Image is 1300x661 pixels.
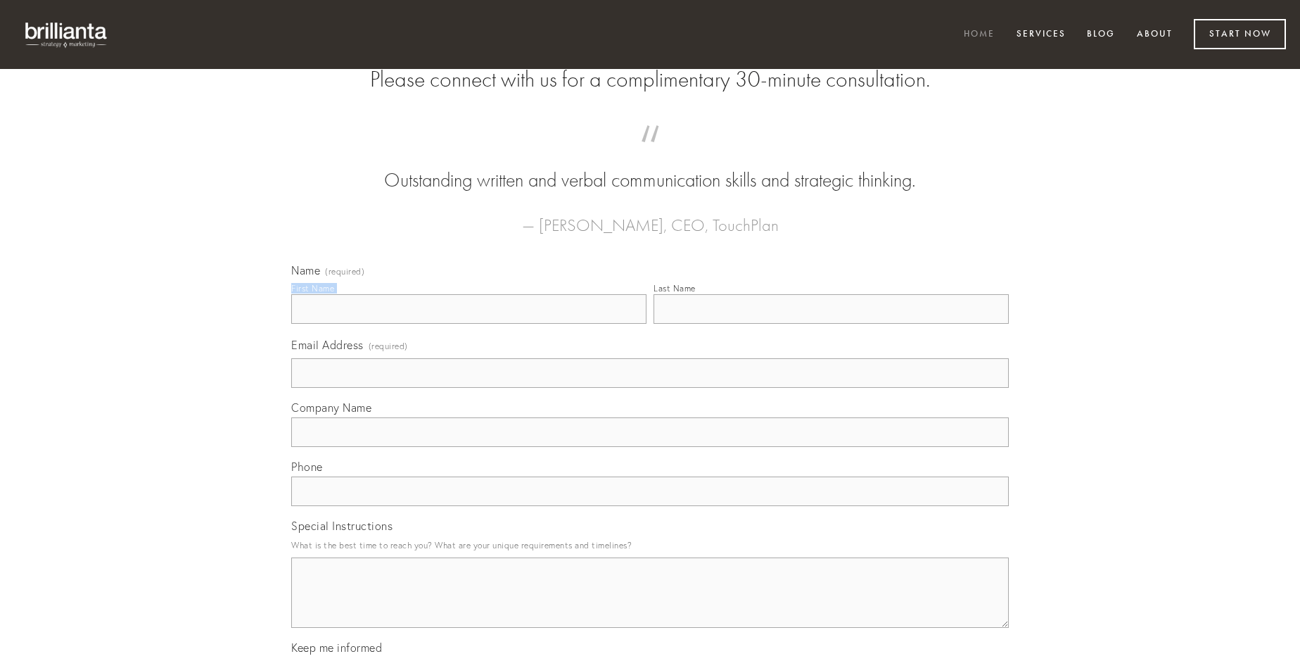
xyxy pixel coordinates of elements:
[291,460,323,474] span: Phone
[1078,23,1124,46] a: Blog
[291,338,364,352] span: Email Address
[291,401,371,415] span: Company Name
[314,139,986,194] blockquote: Outstanding written and verbal communication skills and strategic thinking.
[314,194,986,239] figcaption: — [PERSON_NAME], CEO, TouchPlan
[291,641,382,655] span: Keep me informed
[369,336,408,355] span: (required)
[1128,23,1182,46] a: About
[955,23,1004,46] a: Home
[654,283,696,294] div: Last Name
[325,267,364,276] span: (required)
[1007,23,1075,46] a: Services
[291,263,320,277] span: Name
[291,283,334,294] div: First Name
[314,139,986,167] span: “
[14,14,120,55] img: brillianta - research, strategy, marketing
[291,519,393,533] span: Special Instructions
[1194,19,1286,49] a: Start Now
[291,536,1009,555] p: What is the best time to reach you? What are your unique requirements and timelines?
[291,66,1009,93] h2: Please connect with us for a complimentary 30-minute consultation.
